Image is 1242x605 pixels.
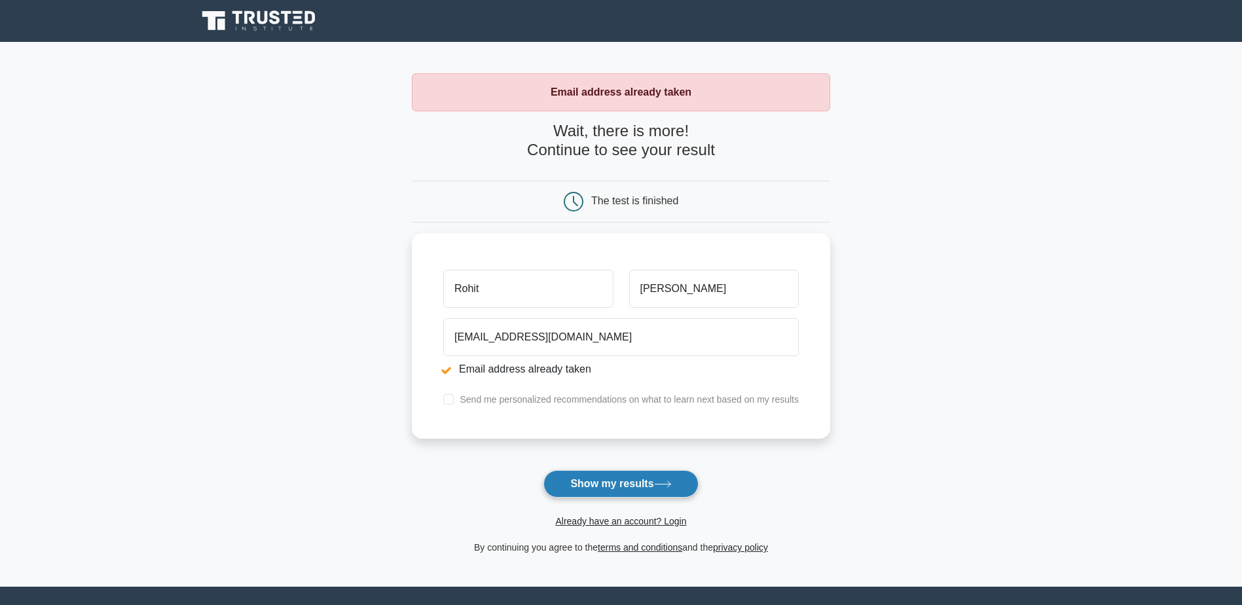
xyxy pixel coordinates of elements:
input: First name [443,270,613,308]
input: Last name [629,270,799,308]
input: Email [443,318,799,356]
a: privacy policy [713,542,768,553]
div: The test is finished [591,195,678,206]
button: Show my results [543,470,698,498]
div: By continuing you agree to the and the [404,540,838,555]
strong: Email address already taken [551,86,691,98]
li: Email address already taken [443,361,799,377]
label: Send me personalized recommendations on what to learn next based on my results [460,394,799,405]
a: Already have an account? Login [555,516,686,526]
h4: Wait, there is more! Continue to see your result [412,122,830,160]
a: terms and conditions [598,542,682,553]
